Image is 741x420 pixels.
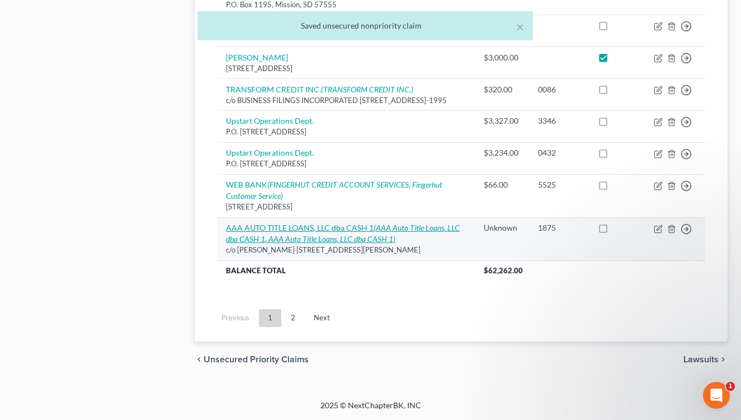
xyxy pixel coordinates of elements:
i: (TRANSFORM CREDIT INC.) [321,85,413,94]
div: $320.00 [484,84,521,95]
div: [STREET_ADDRESS] [226,202,465,212]
span: $62,262.00 [484,266,523,275]
div: 5525 [538,179,579,190]
div: Saved unsecured nonpriority claim [206,20,524,31]
a: AAA AUTO TITLE LOANS, LLC dba CASH 1(AAA Auto Title Loans, LLC dba CASH 1, AAA Auto Title Loans, ... [226,223,460,244]
div: $3,234.00 [484,147,521,158]
button: chevron_left Unsecured Priority Claims [195,355,309,364]
div: $3,000.00 [484,52,521,63]
span: Lawsuits [683,355,719,364]
div: 1875 [538,222,579,234]
a: TRANSFORM CREDIT INC.(TRANSFORM CREDIT INC.) [226,85,413,94]
div: c/o BUSINESS FILINGS INCORPORATED [STREET_ADDRESS]-1995 [226,95,465,106]
i: (FINGERHUT CREDIT ACCOUNT SERVICES, Fingerhut Customer Service) [226,180,442,200]
a: 1 [259,309,281,327]
div: P.O. [STREET_ADDRESS] [226,127,465,137]
a: Next [305,309,339,327]
span: Unsecured Priority Claims [204,355,309,364]
a: [PERSON_NAME] [226,53,288,62]
a: WEB BANK(FINGERHUT CREDIT ACCOUNT SERVICES, Fingerhut Customer Service) [226,180,442,200]
i: chevron_left [195,355,204,364]
div: $66.00 [484,179,521,190]
a: 2 [282,309,304,327]
a: Upstart Operations Dept. [226,116,314,125]
div: 0432 [538,147,579,158]
div: $3,327.00 [484,115,521,127]
div: Unknown [484,222,521,234]
div: P.O. [STREET_ADDRESS] [226,158,465,169]
i: chevron_right [719,355,728,364]
th: Balance Total [217,260,474,281]
span: 1 [726,382,735,391]
button: Lawsuits chevron_right [683,355,728,364]
div: 3346 [538,115,579,127]
button: × [516,20,524,34]
a: Upstart Operations Dept. [226,148,314,157]
div: [STREET_ADDRESS] [226,63,465,74]
div: 0086 [538,84,579,95]
div: c/o [PERSON_NAME] [STREET_ADDRESS][PERSON_NAME] [226,245,465,255]
div: 2025 © NextChapterBK, INC [52,400,690,420]
iframe: Intercom live chat [703,382,730,409]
